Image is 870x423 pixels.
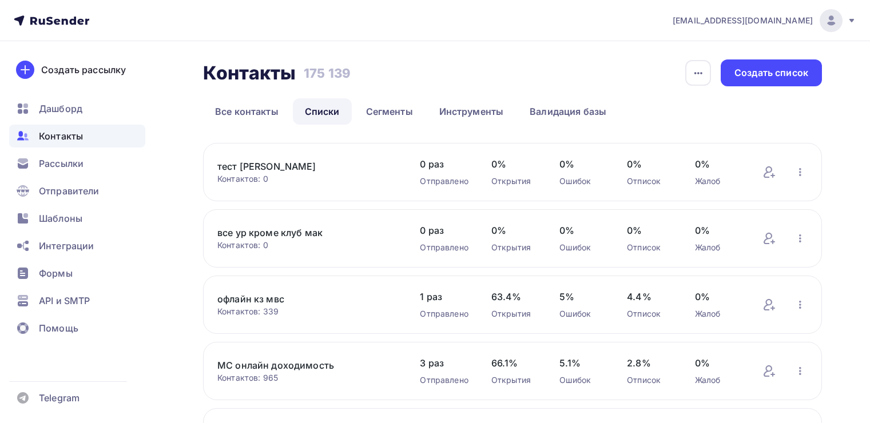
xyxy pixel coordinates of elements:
[559,242,605,253] div: Ошибок
[627,242,672,253] div: Отписок
[491,242,537,253] div: Открытия
[695,356,740,370] span: 0%
[559,157,605,171] span: 0%
[217,159,397,173] a: тест [PERSON_NAME]
[695,175,740,187] div: Жалоб
[673,15,813,26] span: [EMAIL_ADDRESS][DOMAIN_NAME]
[695,242,740,253] div: Жалоб
[673,9,856,32] a: [EMAIL_ADDRESS][DOMAIN_NAME]
[420,308,468,320] div: Отправлено
[491,290,537,304] span: 63.4%
[39,391,80,405] span: Telegram
[627,290,672,304] span: 4.4%
[420,175,468,187] div: Отправлено
[39,157,84,170] span: Рассылки
[217,372,397,384] div: Контактов: 965
[39,129,83,143] span: Контакты
[39,184,100,198] span: Отправители
[491,224,537,237] span: 0%
[39,212,82,225] span: Шаблоны
[217,240,397,251] div: Контактов: 0
[491,374,537,386] div: Открытия
[695,157,740,171] span: 0%
[203,98,291,125] a: Все контакты
[354,98,425,125] a: Сегменты
[9,97,145,120] a: Дашборд
[695,290,740,304] span: 0%
[695,308,740,320] div: Жалоб
[695,224,740,237] span: 0%
[627,374,672,386] div: Отписок
[559,308,605,320] div: Ошибок
[491,157,537,171] span: 0%
[491,175,537,187] div: Открытия
[734,66,808,79] div: Создать список
[420,356,468,370] span: 3 раз
[420,374,468,386] div: Отправлено
[491,308,537,320] div: Открытия
[627,308,672,320] div: Отписок
[217,306,397,317] div: Контактов: 339
[420,242,468,253] div: Отправлено
[293,98,352,125] a: Списки
[217,292,397,306] a: офлайн кз мвс
[9,152,145,175] a: Рассылки
[9,262,145,285] a: Формы
[217,226,397,240] a: все ур кроме клуб мак
[627,356,672,370] span: 2.8%
[39,102,82,115] span: Дашборд
[420,224,468,237] span: 0 раз
[39,321,78,335] span: Помощь
[420,290,468,304] span: 1 раз
[627,224,672,237] span: 0%
[559,290,605,304] span: 5%
[41,63,126,77] div: Создать рассылку
[559,224,605,237] span: 0%
[203,62,296,85] h2: Контакты
[39,266,73,280] span: Формы
[627,175,672,187] div: Отписок
[559,356,605,370] span: 5.1%
[559,374,605,386] div: Ошибок
[559,175,605,187] div: Ошибок
[39,294,90,308] span: API и SMTP
[695,374,740,386] div: Жалоб
[491,356,537,370] span: 66.1%
[420,157,468,171] span: 0 раз
[427,98,516,125] a: Инструменты
[217,358,397,372] a: МС онлайн доходимость
[304,65,351,81] h3: 175 139
[217,173,397,185] div: Контактов: 0
[9,207,145,230] a: Шаблоны
[518,98,618,125] a: Валидация базы
[9,179,145,202] a: Отправители
[9,125,145,147] a: Контакты
[627,157,672,171] span: 0%
[39,239,94,253] span: Интеграции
